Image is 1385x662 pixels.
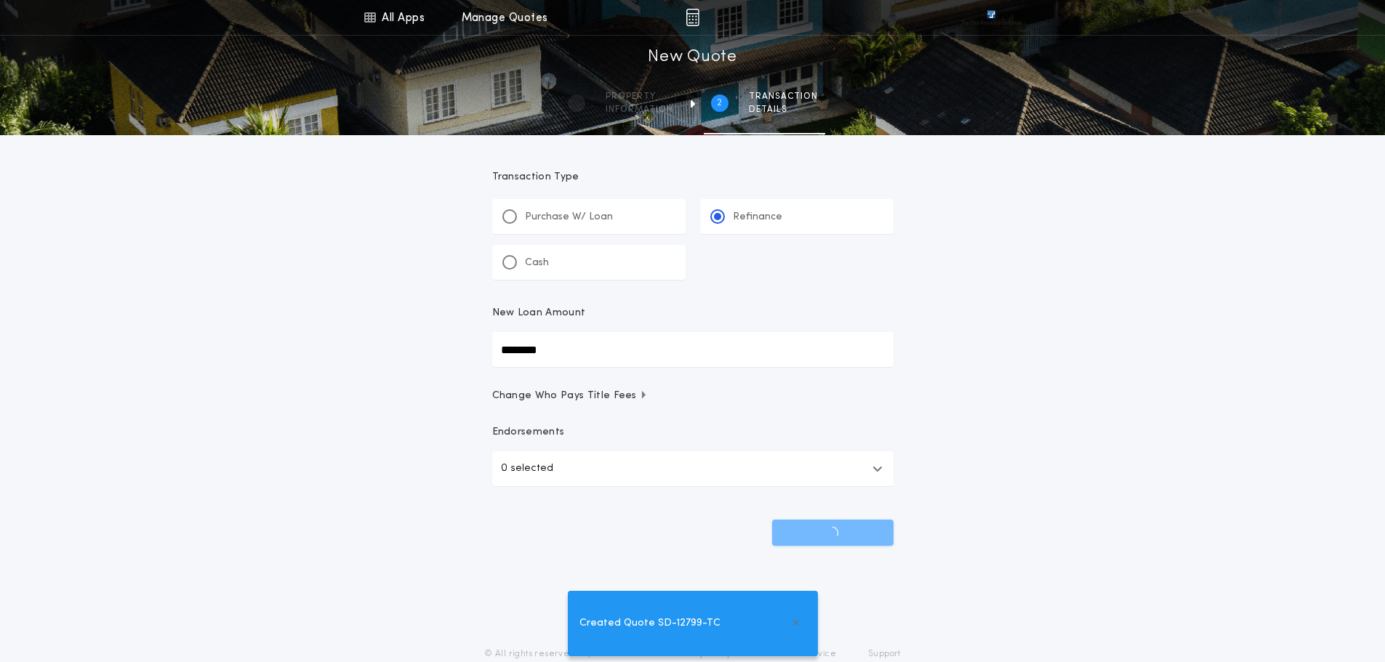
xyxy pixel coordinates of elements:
p: Endorsements [492,425,894,440]
h1: New Quote [648,46,736,69]
p: Refinance [733,210,782,225]
button: Change Who Pays Title Fees [492,389,894,403]
p: New Loan Amount [492,306,586,320]
img: vs-icon [960,10,1021,25]
span: details [749,104,818,116]
p: Cash [525,256,549,270]
button: 0 selected [492,451,894,486]
span: Property [606,91,673,102]
span: information [606,104,673,116]
span: Transaction [749,91,818,102]
p: Transaction Type [492,170,894,185]
h2: 2 [717,97,722,109]
p: 0 selected [501,460,553,477]
span: Created Quote SD-12799-TC [579,615,720,631]
img: img [686,9,699,26]
span: Change Who Pays Title Fees [492,389,649,403]
input: New Loan Amount [492,332,894,367]
p: Purchase W/ Loan [525,210,613,225]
